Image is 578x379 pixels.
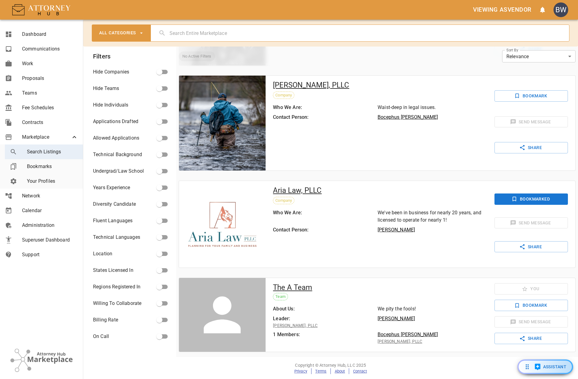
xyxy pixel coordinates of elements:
[378,305,482,313] p: We pity the fools!
[93,234,154,241] span: Technical Languages
[170,24,565,42] input: Search Entire Marketplace
[27,148,78,156] span: Search Listings
[273,283,312,293] h5: The A Team
[494,90,568,102] button: Bookmark
[93,151,154,158] span: Technical Background
[93,134,154,142] span: Allowed Applications
[273,209,378,224] p: Who We Are:
[92,24,151,42] button: All Categories
[93,167,154,175] span: Undergrad/Law School
[378,331,482,338] p: Bocephus [PERSON_NAME]
[273,186,322,196] h5: Aria Law, PLLC
[5,159,83,174] a: Bookmarks
[315,369,326,373] a: Terms
[535,2,550,17] button: open notifications menu
[83,362,578,368] p: Copyright © Attorney Hub, LLC 2025
[335,369,345,373] a: About
[22,192,78,200] span: Network
[273,81,349,90] h5: [PERSON_NAME], PLLC
[93,267,154,274] span: States Licensed In
[22,119,78,126] span: Contracts
[506,47,518,53] label: Sort By
[93,333,154,340] span: On Call
[22,104,78,111] span: Fee Schedules
[93,283,154,291] span: Regions Registered In
[27,163,78,170] span: Bookmarks
[273,92,294,98] span: Company
[93,118,154,125] span: Applications Drafted
[378,114,482,121] p: Bocephus [PERSON_NAME]
[93,300,154,307] span: Willing To Collaborate
[494,300,568,311] button: Bookmark
[93,250,154,257] span: Location
[494,241,568,253] button: share
[93,217,154,224] span: Fluent Languages
[93,68,154,76] span: Hide Companies
[273,197,294,204] span: Company
[273,114,378,121] p: Contact Person:
[378,315,482,322] p: [PERSON_NAME]
[22,236,78,244] span: Superuser Dashboard
[93,101,154,109] span: Hide Individuals
[22,45,78,53] span: Communications
[273,294,288,300] span: Team
[93,201,154,208] span: Diversity Candidate
[378,226,482,234] p: [PERSON_NAME]
[22,75,78,82] span: Proposals
[22,133,71,141] span: Marketplace
[502,50,576,62] div: Relevance
[93,316,154,324] span: Billing Rate
[93,184,154,191] span: Years Experience
[5,144,83,159] a: Search Listings
[22,251,78,258] span: Support
[12,4,70,15] img: AttorneyHub Logo
[273,322,378,328] p: [PERSON_NAME], PLLC
[494,193,568,205] button: Bookmark
[22,60,78,67] span: Work
[494,333,568,344] button: share
[10,349,73,372] img: Attorney Hub Marketplace
[273,226,378,234] p: Contact Person:
[22,89,78,97] span: Teams
[179,76,266,170] img: g6AwC8nGhRpxIYZejIgXIv76f+adVaBWgmwEYAN7J7vuzfAQ9AAMQacaGKAAAAAElFTkSuQmCC
[353,369,367,373] a: Contact
[22,222,78,229] span: Administration
[378,104,482,111] p: Waist-deep in legal issues.
[5,174,83,189] a: Your Profiles
[378,209,482,224] p: We've been in business for nearly 20 years, and licensed to operate for nearly 1!
[494,142,568,153] button: share
[273,331,378,344] p: 1 Members:
[471,3,534,17] button: Viewing asvendor
[294,369,307,373] a: Privacy
[88,47,176,61] h6: Filters
[378,338,482,344] p: [PERSON_NAME], PLLC
[27,178,78,185] span: Your Profiles
[273,104,378,111] p: Who We Are:
[273,315,378,322] p: Leader:
[179,181,266,268] img: Z
[22,207,78,214] span: Calendar
[93,85,154,92] span: Hide Teams
[273,305,378,313] p: About Us:
[22,31,78,38] span: Dashboard
[554,2,568,17] div: BW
